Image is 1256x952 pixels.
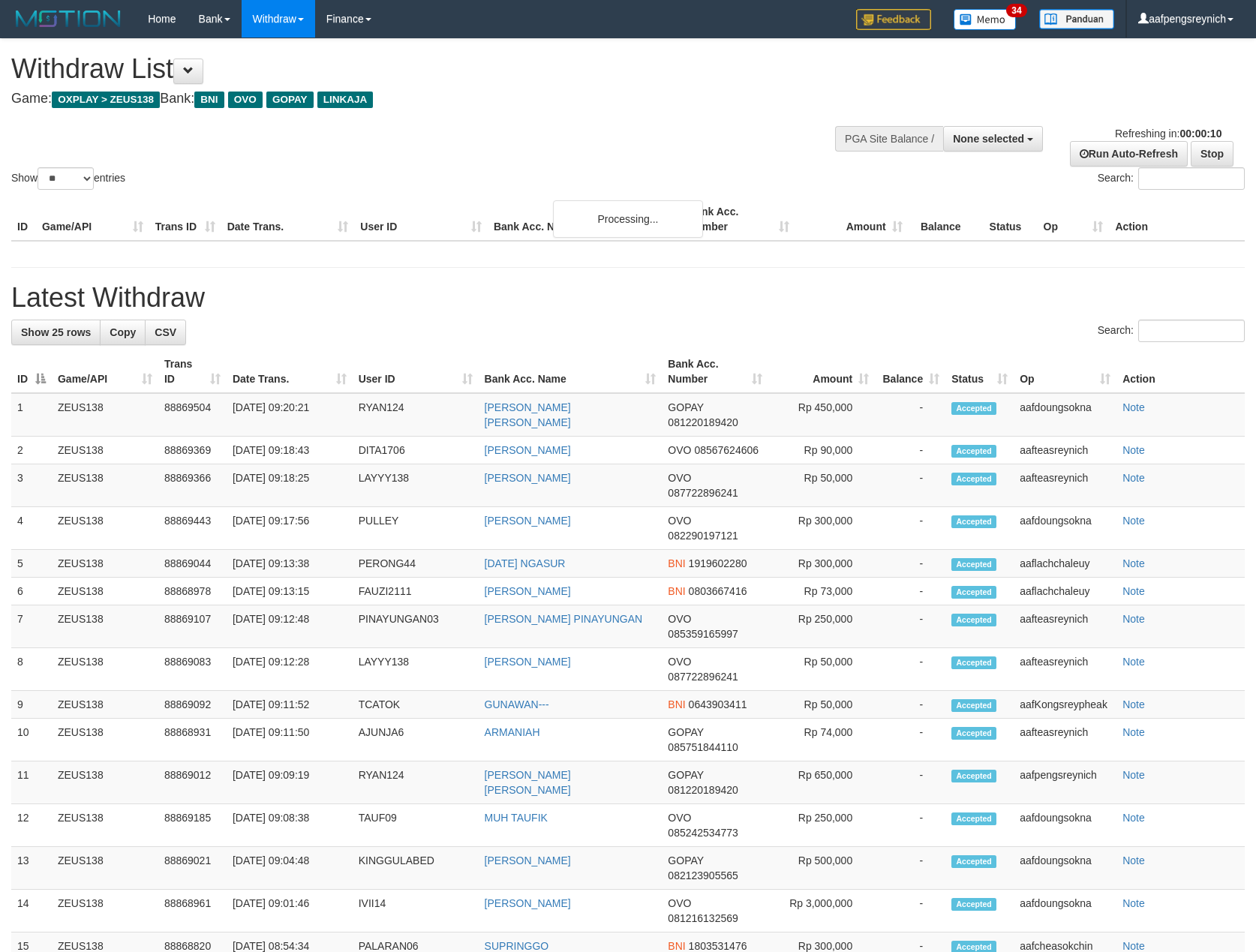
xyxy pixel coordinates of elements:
td: LAYYY138 [353,464,479,507]
th: Amount [795,198,909,241]
span: Copy 087722896241 to clipboard [668,487,738,499]
span: Copy 085359165997 to clipboard [668,628,738,640]
td: [DATE] 09:12:28 [227,648,353,691]
img: MOTION_logo.png [11,8,125,30]
span: OVO [668,444,691,456]
a: Note [1122,897,1145,909]
td: 88869504 [158,393,227,437]
td: ZEUS138 [52,648,158,691]
a: SUPRINGGO [485,940,549,952]
td: aafteasreynich [1014,437,1116,464]
td: 88868978 [158,578,227,605]
a: Note [1122,940,1145,952]
td: [DATE] 09:17:56 [227,507,353,550]
th: Trans ID: activate to sort column ascending [158,350,227,393]
span: Show 25 rows [21,326,91,338]
td: [DATE] 09:01:46 [227,890,353,932]
span: GOPAY [668,726,703,738]
span: 34 [1006,4,1026,17]
td: ZEUS138 [52,847,158,890]
span: Accepted [951,402,996,415]
td: [DATE] 09:13:15 [227,578,353,605]
span: None selected [953,133,1024,145]
td: ZEUS138 [52,393,158,437]
h1: Latest Withdraw [11,283,1245,313]
a: MUH TAUFIK [485,812,548,824]
a: Stop [1191,141,1233,167]
th: Balance [909,198,984,241]
td: 88869107 [158,605,227,648]
span: OVO [228,92,263,108]
td: ZEUS138 [52,605,158,648]
td: - [875,393,945,437]
td: ZEUS138 [52,507,158,550]
a: Note [1122,698,1145,710]
td: RYAN124 [353,761,479,804]
a: Note [1122,812,1145,824]
label: Show entries [11,167,125,190]
a: Note [1122,401,1145,413]
td: 88869366 [158,464,227,507]
td: TAUF09 [353,804,479,847]
td: [DATE] 09:11:50 [227,719,353,761]
span: Copy 0643903411 to clipboard [689,698,747,710]
span: Accepted [951,898,996,911]
td: [DATE] 09:18:25 [227,464,353,507]
td: - [875,437,945,464]
a: Note [1122,585,1145,597]
a: [PERSON_NAME] [485,515,571,527]
a: Show 25 rows [11,320,101,345]
span: GOPAY [668,769,703,781]
th: Action [1109,198,1245,241]
span: Copy 1803531476 to clipboard [689,940,747,952]
td: 88869185 [158,804,227,847]
select: Showentries [38,167,94,190]
td: [DATE] 09:04:48 [227,847,353,890]
td: ZEUS138 [52,550,158,578]
span: Copy 081220189420 to clipboard [668,784,738,796]
div: PGA Site Balance / [835,126,943,152]
td: PINAYUNGAN03 [353,605,479,648]
td: 6 [11,578,52,605]
span: OVO [668,515,691,527]
td: 11 [11,761,52,804]
td: 88868961 [158,890,227,932]
img: Button%20Memo.svg [954,9,1017,30]
td: aafteasreynich [1014,719,1116,761]
td: IVII14 [353,890,479,932]
td: 4 [11,507,52,550]
td: - [875,691,945,719]
td: 88869083 [158,648,227,691]
span: Accepted [951,445,996,458]
span: Copy 08567624606 to clipboard [694,444,759,456]
td: 88869021 [158,847,227,890]
td: Rp 73,000 [768,578,875,605]
span: Accepted [951,614,996,626]
td: 9 [11,691,52,719]
td: ZEUS138 [52,804,158,847]
td: - [875,464,945,507]
td: aafKongsreypheak [1014,691,1116,719]
td: [DATE] 09:09:19 [227,761,353,804]
span: OVO [668,613,691,625]
span: Copy 087722896241 to clipboard [668,671,738,683]
td: 13 [11,847,52,890]
td: 8 [11,648,52,691]
td: - [875,761,945,804]
th: Balance: activate to sort column ascending [875,350,945,393]
td: - [875,578,945,605]
a: [PERSON_NAME] [485,854,571,866]
a: Note [1122,854,1145,866]
span: BNI [668,585,685,597]
td: aafdoungsokna [1014,890,1116,932]
input: Search: [1138,167,1245,190]
label: Search: [1098,320,1245,342]
td: Rp 300,000 [768,507,875,550]
td: Rp 250,000 [768,804,875,847]
td: KINGGULABED [353,847,479,890]
td: Rp 500,000 [768,847,875,890]
span: OXPLAY > ZEUS138 [52,92,160,108]
td: aafdoungsokna [1014,507,1116,550]
td: TCATOK [353,691,479,719]
a: [DATE] NGASUR [485,557,566,569]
